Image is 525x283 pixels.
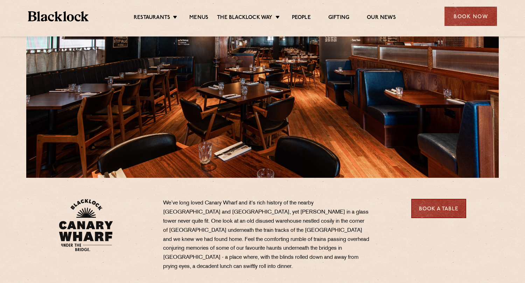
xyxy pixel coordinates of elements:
div: Book Now [444,7,497,26]
a: Our News [367,14,396,22]
img: BL_Textured_Logo-footer-cropped.svg [28,11,89,21]
a: People [292,14,311,22]
a: Book a Table [411,199,466,218]
p: We’ve long loved Canary Wharf and it's rich history of the nearby [GEOGRAPHIC_DATA] and [GEOGRAPH... [163,199,370,271]
a: The Blacklock Way [217,14,272,22]
img: BL_CW_Logo_Website.svg [59,199,113,251]
a: Menus [189,14,208,22]
a: Gifting [328,14,349,22]
a: Restaurants [134,14,170,22]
